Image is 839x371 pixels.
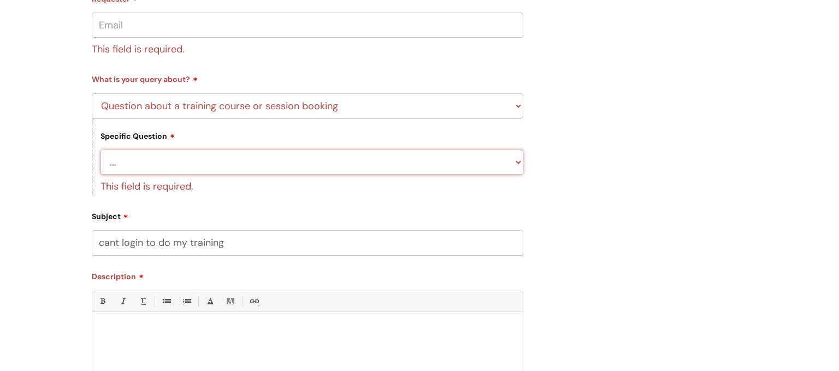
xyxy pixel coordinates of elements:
a: 1. Ordered List (Ctrl-Shift-8) [180,295,193,308]
div: This field is required. [101,175,523,195]
a: Back Color [223,295,237,308]
a: Font Color [203,295,217,308]
a: • Unordered List (Ctrl-Shift-7) [159,295,173,308]
label: What is your query about? [92,71,523,84]
label: Specific Question [101,130,175,141]
div: This field is required. [92,38,523,58]
a: Link [247,295,261,308]
input: Email [92,13,523,38]
a: Italic (Ctrl-I) [116,295,129,308]
label: Subject [92,208,523,221]
label: Description [92,268,523,281]
a: Bold (Ctrl-B) [96,295,109,308]
a: Underline(Ctrl-U) [136,295,150,308]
